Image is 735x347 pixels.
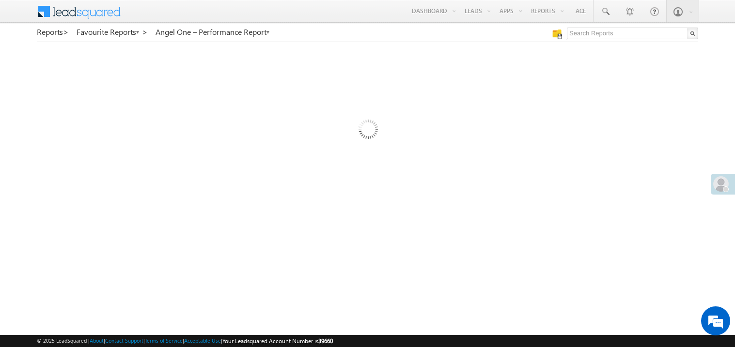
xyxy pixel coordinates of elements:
[77,28,148,36] a: Favourite Reports >
[37,28,69,36] a: Reports>
[552,29,562,39] img: Manage all your saved reports!
[567,28,698,39] input: Search Reports
[222,337,333,345] span: Your Leadsquared Account Number is
[142,26,148,37] span: >
[37,336,333,346] span: © 2025 LeadSquared | | | | |
[318,337,333,345] span: 39660
[63,26,69,37] span: >
[317,81,418,181] img: Loading...
[184,337,221,344] a: Acceptable Use
[90,337,104,344] a: About
[105,337,143,344] a: Contact Support
[145,337,183,344] a: Terms of Service
[156,28,270,36] a: Angel One – Performance Report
